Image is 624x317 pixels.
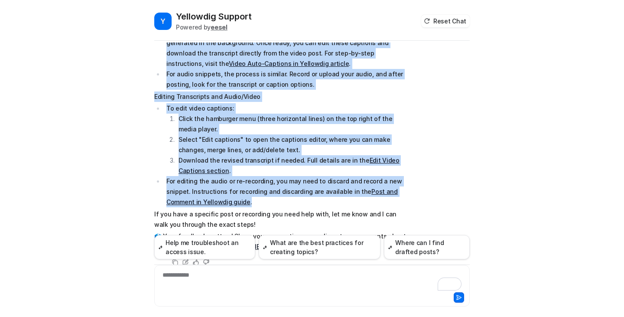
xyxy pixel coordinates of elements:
p: Editing Transcripts and Audio/Video [154,92,408,102]
p: 🗳️ Your feedback matters! Share your suggestions, compliments, or comments about Knowbot here: [154,231,408,252]
div: Powered by [176,23,252,32]
button: Where can I find drafted posts? [384,235,470,259]
h2: Yellowdig Support [176,10,252,23]
b: eesel [211,23,227,31]
li: Click the hamburger menu (three horizontal lines) on the top right of the media player. [176,114,408,134]
li: Download the revised transcript if needed. Full details are in the . [176,155,408,176]
li: When you upload or record a video in Yellowdig, captions are automatically generated in the backg... [164,27,408,69]
a: Video Auto-Captions in Yellowdig article [229,60,349,67]
li: Select "Edit captions" to open the captions editor, where you can make changes, merge lines, or a... [176,134,408,155]
li: To edit video captions: [164,103,408,176]
li: For audio snippets, the process is similar. Record or upload your audio, and after posting, look ... [164,69,408,90]
p: If you have a specific post or recording you need help with, let me know and I can walk you throu... [154,209,408,230]
button: What are the best practices for creating topics? [259,235,380,259]
li: For editing the audio or re-recording, you may need to discard and record a new snippet. Instruct... [164,176,408,207]
span: Y [154,13,172,30]
button: Help me troubleshoot an access issue. [154,235,255,259]
div: To enrich screen reader interactions, please activate Accessibility in Grammarly extension settings [156,271,468,291]
button: Reset Chat [421,15,470,27]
